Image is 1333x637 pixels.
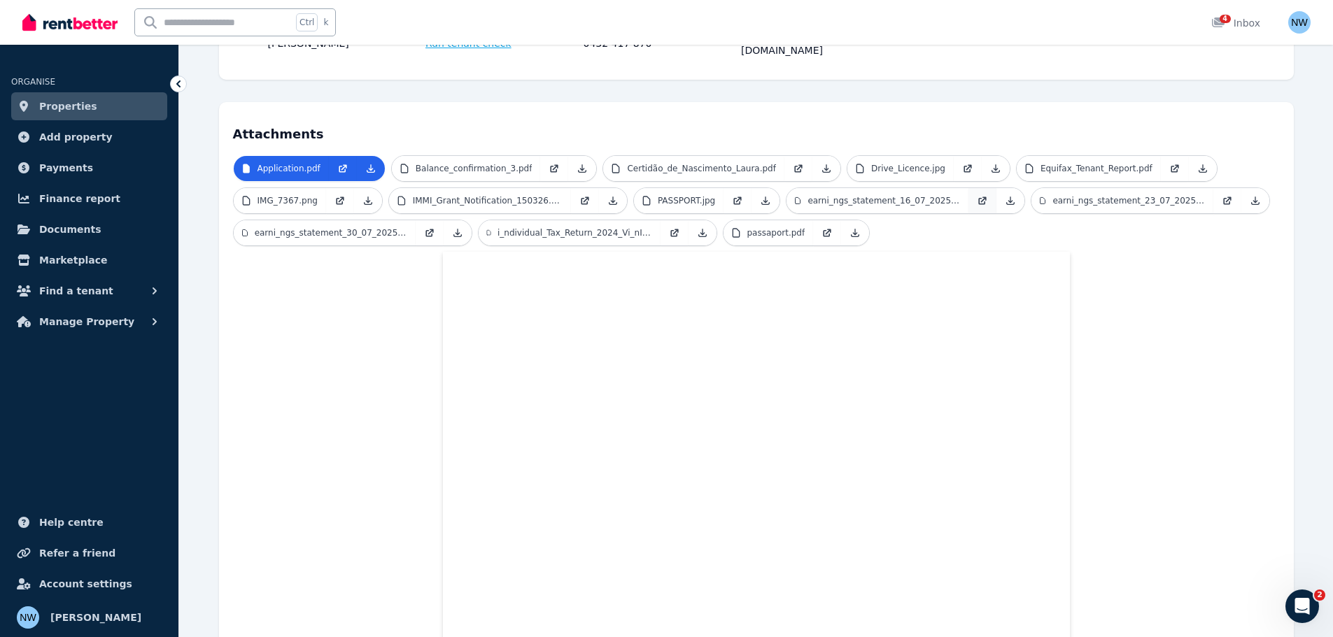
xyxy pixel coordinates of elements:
a: Download Attachment [841,220,869,245]
a: Open in new Tab [416,220,444,245]
p: earni_ngs_statement_16_07_2025_6506945.pdf [807,195,960,206]
iframe: Intercom live chat [1285,589,1319,623]
a: earni_ngs_statement_30_07_2025_6619208.pdf [234,220,416,245]
a: Open in new Tab [326,188,354,213]
button: Find a tenant [11,277,167,305]
a: Open in new Tab [784,156,812,181]
a: Download Attachment [354,188,382,213]
a: Open in new Tab [968,188,996,213]
a: Equifax_Tenant_Report.pdf [1017,156,1161,181]
span: Manage Property [39,313,134,330]
a: Open in new Tab [724,188,752,213]
a: Finance report [11,185,167,213]
p: earni_ngs_statement_30_07_2025_6619208.pdf [255,227,407,238]
span: [PERSON_NAME] [50,609,141,626]
a: Properties [11,92,167,120]
span: Refer a friend [39,545,115,561]
p: passaport.pdf [747,227,805,238]
a: Account settings [11,570,167,598]
a: Download Attachment [982,156,1010,181]
p: PASSPORT.jpg [658,195,715,206]
span: Payments [39,159,93,176]
a: Download Attachment [689,220,717,245]
span: 4 [1220,15,1231,23]
a: Documents [11,215,167,243]
a: Marketplace [11,246,167,274]
a: Open in new Tab [661,220,689,245]
span: Ctrl [296,13,318,31]
span: 2 [1314,589,1325,601]
a: Download Attachment [599,188,627,213]
a: Download Attachment [996,188,1024,213]
p: IMG_7367.png [258,195,318,206]
button: Manage Property [11,308,167,336]
a: Open in new Tab [1161,156,1189,181]
a: Download Attachment [1241,188,1269,213]
a: Open in new Tab [571,188,599,213]
a: Download Attachment [752,188,780,213]
a: Download Attachment [812,156,840,181]
a: Refer a friend [11,539,167,567]
a: PASSPORT.jpg [634,188,724,213]
a: Payments [11,154,167,182]
span: Documents [39,221,101,238]
span: Properties [39,98,97,115]
a: Open in new Tab [540,156,568,181]
p: Application.pdf [258,163,320,174]
span: Finance report [39,190,120,207]
span: Marketplace [39,252,107,269]
p: i_ndividual_Tax_Return_2024_Vi_nICIUS_BENEVIDES_KOHN.pdf [498,227,652,238]
a: Open in new Tab [1213,188,1241,213]
a: Open in new Tab [329,156,357,181]
a: Download Attachment [568,156,596,181]
p: earni_ngs_statement_23_07_2025_6564601.pdf [1052,195,1205,206]
img: Nicole Welch [1288,11,1311,34]
a: IMMI_Grant_Notification_150326.pdf [389,188,571,213]
span: Find a tenant [39,282,113,299]
a: earni_ngs_statement_16_07_2025_6506945.pdf [787,188,968,213]
span: ORGANISE [11,77,55,87]
a: Open in new Tab [954,156,982,181]
p: IMMI_Grant_Notification_150326.pdf [413,195,563,206]
h4: Attachments [233,116,1280,144]
span: Account settings [39,575,132,592]
img: RentBetter [22,12,118,33]
a: Drive_Licence.jpg [847,156,954,181]
a: IMG_7367.png [234,188,326,213]
a: Add property [11,123,167,151]
span: Help centre [39,514,104,531]
a: earni_ngs_statement_23_07_2025_6564601.pdf [1031,188,1213,213]
span: k [323,17,328,28]
a: i_ndividual_Tax_Return_2024_Vi_nICIUS_BENEVIDES_KOHN.pdf [479,220,661,245]
a: Certidão_de_Nascimento_Laura.pdf [603,156,784,181]
span: Add property [39,129,113,145]
a: Open in new Tab [813,220,841,245]
a: Download Attachment [1189,156,1217,181]
a: Download Attachment [357,156,385,181]
img: Nicole Welch [17,606,39,629]
div: Inbox [1211,16,1260,30]
p: Certidão_de_Nascimento_Laura.pdf [627,163,776,174]
a: Download Attachment [444,220,472,245]
p: Equifax_Tenant_Report.pdf [1041,163,1152,174]
p: Balance_confirmation_3.pdf [416,163,533,174]
a: Application.pdf [234,156,329,181]
a: Help centre [11,508,167,536]
a: passaport.pdf [724,220,814,245]
p: Drive_Licence.jpg [871,163,945,174]
a: Balance_confirmation_3.pdf [392,156,541,181]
